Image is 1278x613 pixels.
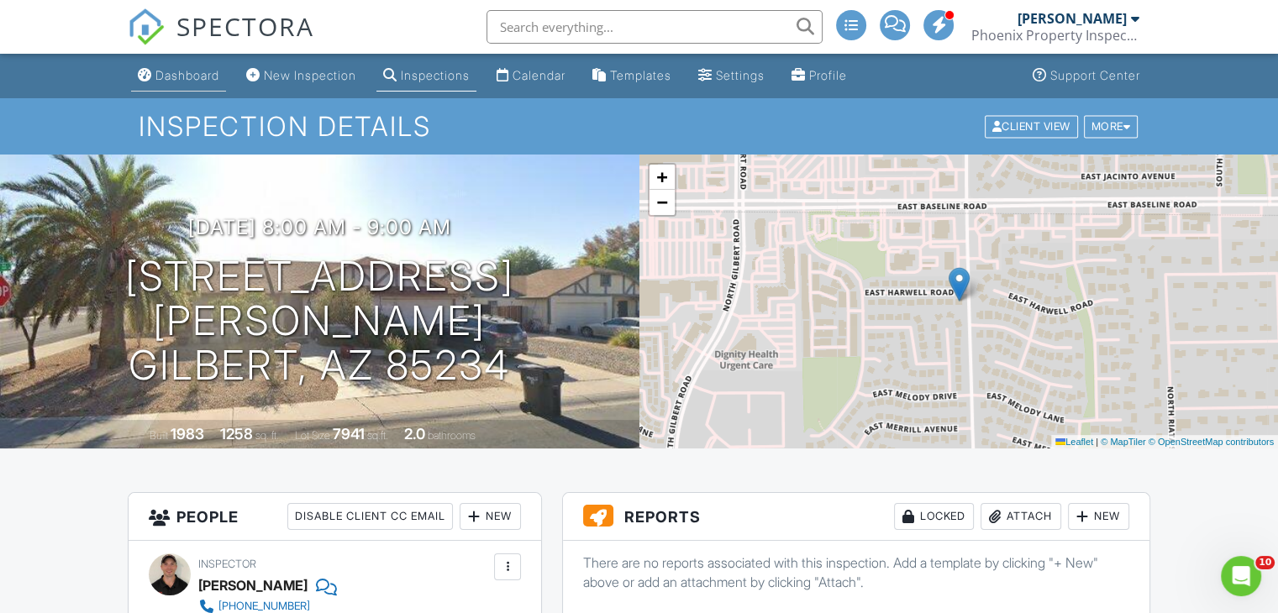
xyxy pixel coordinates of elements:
span: Built [150,429,168,442]
a: Calendar [490,60,572,92]
iframe: Intercom live chat [1221,556,1261,596]
div: More [1084,115,1139,138]
div: Attach [981,503,1061,530]
input: Search everything... [486,10,823,44]
a: SPECTORA [128,23,314,58]
div: [PERSON_NAME] [1018,10,1127,27]
div: Disable Client CC Email [287,503,453,530]
img: The Best Home Inspection Software - Spectora [128,8,165,45]
div: [PHONE_NUMBER] [218,600,310,613]
div: 7941 [333,425,365,443]
a: Inspections [376,60,476,92]
a: New Inspection [239,60,363,92]
span: sq. ft. [255,429,279,442]
span: | [1096,437,1098,447]
img: Marker [949,267,970,301]
div: 2.0 [404,425,425,443]
div: New [1068,503,1129,530]
div: New [460,503,521,530]
span: Inspector [198,558,256,570]
a: © OpenStreetMap contributors [1149,437,1274,447]
div: [PERSON_NAME] [198,573,308,598]
h1: Inspection Details [139,112,1139,141]
div: 1258 [220,425,253,443]
span: Lot Size [295,429,330,442]
a: Leaflet [1055,437,1093,447]
div: 1983 [171,425,204,443]
div: Client View [985,115,1078,138]
div: Calendar [513,68,565,82]
h3: Reports [563,493,1149,541]
h1: [STREET_ADDRESS][PERSON_NAME] Gilbert, AZ 85234 [27,254,613,387]
div: Templates [610,68,671,82]
div: Dashboard [155,68,219,82]
div: Locked [894,503,974,530]
a: © MapTiler [1101,437,1146,447]
div: Inspections [401,68,470,82]
div: Settings [716,68,765,82]
span: bathrooms [428,429,476,442]
a: Zoom in [650,165,675,190]
a: Settings [692,60,771,92]
p: There are no reports associated with this inspection. Add a template by clicking "+ New" above or... [583,553,1129,591]
a: Support Center [1026,60,1147,92]
div: New Inspection [264,68,356,82]
a: Zoom out [650,190,675,215]
span: 10 [1255,556,1275,569]
a: Dashboard [131,60,226,92]
a: Company Profile [785,60,854,92]
a: Client View [983,119,1082,132]
div: Profile [809,68,847,82]
span: SPECTORA [176,8,314,44]
a: Templates [586,60,678,92]
span: sq.ft. [367,429,388,442]
div: Support Center [1050,68,1140,82]
div: Phoenix Property Inspections A-Z [971,27,1139,44]
span: − [656,191,667,212]
h3: [DATE] 8:00 am - 9:00 am [188,216,451,238]
span: + [656,166,667,187]
h3: People [129,493,541,541]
